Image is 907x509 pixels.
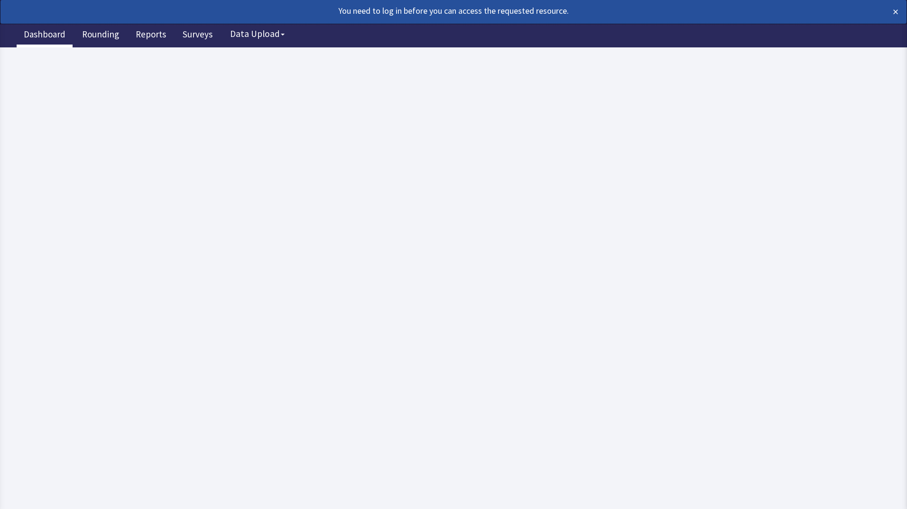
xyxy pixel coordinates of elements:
[129,24,173,47] a: Reports
[893,4,898,19] button: ×
[176,24,220,47] a: Surveys
[9,4,809,18] div: You need to log in before you can access the requested resource.
[17,24,73,47] a: Dashboard
[224,25,290,43] button: Data Upload
[75,24,126,47] a: Rounding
